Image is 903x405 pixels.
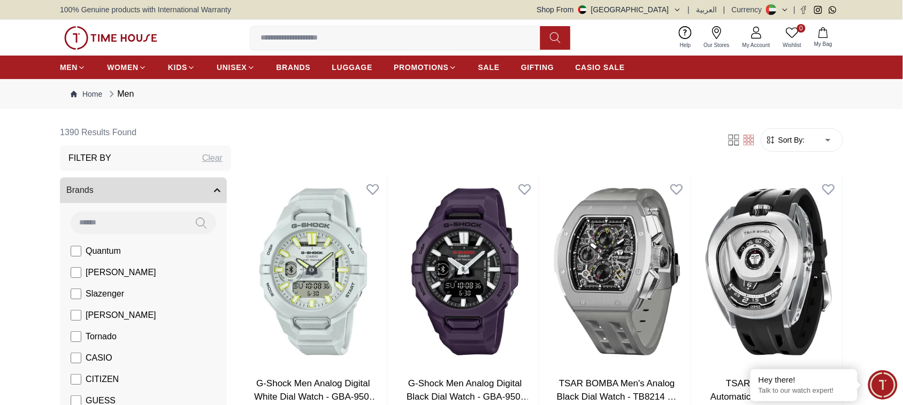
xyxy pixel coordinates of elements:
[478,58,500,77] a: SALE
[86,287,124,300] span: Slazenger
[240,175,387,368] img: G-Shock Men Analog Digital White Dial Watch - GBA-950-7ADR
[71,374,81,385] input: CITIZEN
[202,152,223,165] div: Clear
[86,245,121,258] span: Quantum
[676,41,695,49] span: Help
[695,175,843,368] img: TSAR BOMBA Men's Automatic Black Dial Watch - TB8213A-06 SET
[829,6,837,14] a: Whatsapp
[71,331,81,342] input: Tornado
[217,62,247,73] span: UNISEX
[332,62,373,73] span: LUGGAGE
[86,266,156,279] span: [PERSON_NAME]
[71,353,81,363] input: CASIO
[394,62,449,73] span: PROMOTIONS
[576,62,625,73] span: CASIO SALE
[60,79,843,109] nav: Breadcrumb
[688,4,690,15] span: |
[800,6,808,14] a: Facebook
[332,58,373,77] a: LUGGAGE
[537,4,682,15] button: Shop From[GEOGRAPHIC_DATA]
[521,62,554,73] span: GIFTING
[71,89,102,99] a: Home
[674,24,698,51] a: Help
[759,375,850,385] div: Hey there!
[814,6,822,14] a: Instagram
[107,62,139,73] span: WOMEN
[86,309,156,322] span: [PERSON_NAME]
[64,26,157,50] img: ...
[738,41,775,49] span: My Account
[71,246,81,256] input: Quantum
[793,4,795,15] span: |
[277,58,311,77] a: BRANDS
[60,4,231,15] span: 100% Genuine products with International Warranty
[277,62,311,73] span: BRANDS
[68,152,111,165] h3: Filter By
[808,25,839,50] button: My Bag
[168,62,187,73] span: KIDS
[700,41,734,49] span: Our Stores
[71,310,81,321] input: [PERSON_NAME]
[217,58,255,77] a: UNISEX
[777,24,808,51] a: 0Wishlist
[521,58,554,77] a: GIFTING
[71,267,81,278] input: [PERSON_NAME]
[394,58,457,77] a: PROMOTIONS
[168,58,195,77] a: KIDS
[392,175,539,368] img: G-Shock Men Analog Digital Black Dial Watch - GBA-950-2ADR
[544,175,691,368] img: TSAR BOMBA Men's Analog Black Dial Watch - TB8214 C-Grey
[732,4,767,15] div: Currency
[71,289,81,299] input: Slazenger
[868,370,898,400] div: Chat Widget
[60,177,227,203] button: Brands
[86,330,117,343] span: Tornado
[759,386,850,395] p: Talk to our watch expert!
[478,62,500,73] span: SALE
[86,352,112,364] span: CASIO
[576,58,625,77] a: CASIO SALE
[723,4,725,15] span: |
[60,120,231,145] h6: 1390 Results Found
[776,135,805,145] span: Sort By:
[106,88,134,100] div: Men
[766,135,805,145] button: Sort By:
[578,5,587,14] img: United Arab Emirates
[696,4,717,15] button: العربية
[66,184,94,197] span: Brands
[797,24,806,33] span: 0
[779,41,806,49] span: Wishlist
[60,58,86,77] a: MEN
[698,24,736,51] a: Our Stores
[107,58,147,77] a: WOMEN
[86,373,119,386] span: CITIZEN
[810,40,837,48] span: My Bag
[60,62,78,73] span: MEN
